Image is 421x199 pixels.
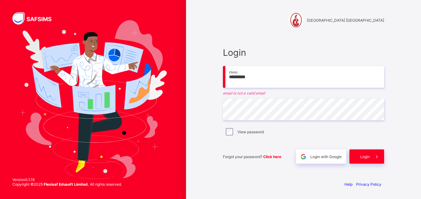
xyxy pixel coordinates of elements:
strong: Flexisaf Edusoft Limited. [44,182,89,187]
img: SAFSIMS Logo [12,12,59,24]
span: Login [223,47,384,58]
span: Version 0.1.19 [12,177,122,182]
a: Privacy Policy [356,182,381,187]
img: google.396cfc9801f0270233282035f929180a.svg [300,153,307,160]
a: Click here [263,154,281,159]
em: email is not a valid email [223,91,384,95]
label: View password [237,130,264,134]
span: [GEOGRAPHIC_DATA] [GEOGRAPHIC_DATA] [307,18,384,23]
a: Help [344,182,352,187]
span: Login [360,154,370,159]
img: Hero Image [19,20,167,179]
span: Login with Google [310,154,342,159]
span: Copyright © 2025 All rights reserved. [12,182,122,187]
span: Forgot your password? [223,154,281,159]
